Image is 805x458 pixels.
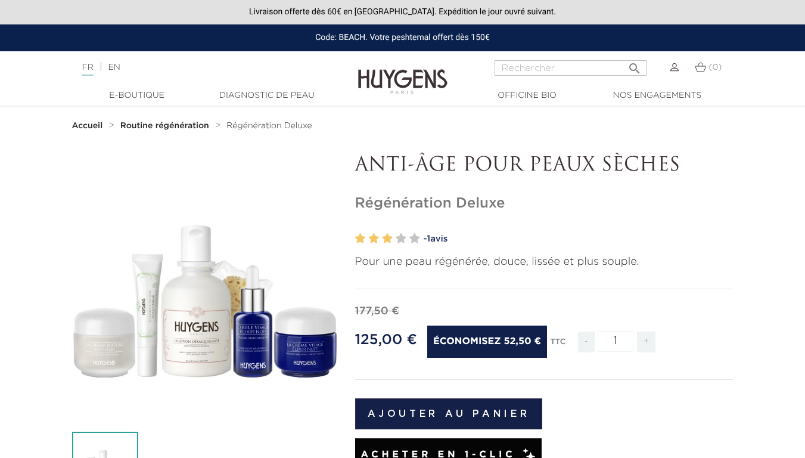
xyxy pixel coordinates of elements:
[77,89,197,102] a: E-Boutique
[355,195,733,212] h1: Régénération Deluxe
[550,329,565,361] div: TTC
[120,121,212,131] a: Routine régénération
[355,154,733,177] p: ANTI-ÂGE POUR PEAUX SÈCHES
[207,89,327,102] a: Diagnostic de peau
[72,122,103,130] strong: Accueil
[708,63,722,72] span: (0)
[120,122,209,130] strong: Routine régénération
[226,121,312,131] a: Régénération Deluxe
[424,230,733,248] a: -1avis
[427,326,547,358] span: Économisez 52,50 €
[627,58,642,72] i: 
[427,234,430,243] span: 1
[355,333,417,347] span: 125,00 €
[355,398,543,429] button: Ajouter au panier
[578,332,595,352] span: -
[226,122,312,130] span: Régénération Deluxe
[598,89,717,102] a: Nos engagements
[495,60,647,76] input: Rechercher
[368,230,379,247] label: 2
[637,332,656,352] span: +
[108,63,120,72] a: EN
[382,230,393,247] label: 3
[355,306,400,317] span: 177,50 €
[358,50,447,96] img: Huygens
[468,89,587,102] a: Officine Bio
[598,331,633,352] input: Quantité
[396,230,406,247] label: 4
[76,60,327,75] div: |
[355,230,366,247] label: 1
[72,121,105,131] a: Accueil
[624,57,645,73] button: 
[409,230,420,247] label: 5
[82,63,94,76] a: FR
[355,254,733,270] p: Pour une peau régénérée, douce, lissée et plus souple.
